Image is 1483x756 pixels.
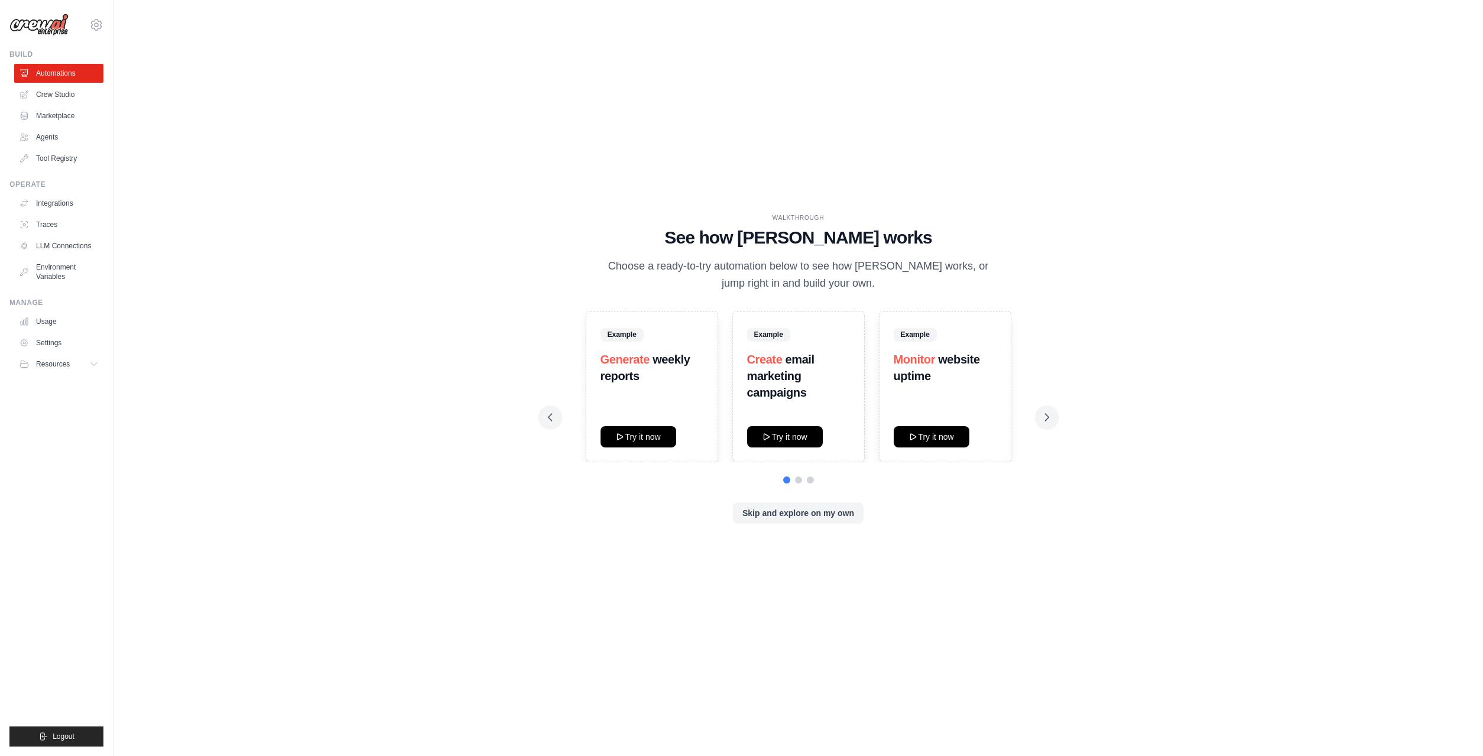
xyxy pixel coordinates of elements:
a: Integrations [14,194,103,213]
span: Resources [36,359,70,369]
a: Automations [14,64,103,83]
button: Skip and explore on my own [733,502,864,524]
button: Try it now [894,426,969,447]
button: Resources [14,355,103,374]
span: Example [894,328,937,341]
a: LLM Connections [14,236,103,255]
span: Generate [601,353,650,366]
a: Tool Registry [14,149,103,168]
h1: See how [PERSON_NAME] works [548,227,1049,248]
iframe: Chat Widget [1424,699,1483,756]
p: Choose a ready-to-try automation below to see how [PERSON_NAME] works, or jump right in and build... [600,258,997,293]
a: Usage [14,312,103,331]
a: Traces [14,215,103,234]
button: Try it now [747,426,823,447]
button: Try it now [601,426,676,447]
a: Settings [14,333,103,352]
a: Marketplace [14,106,103,125]
span: Monitor [894,353,936,366]
span: Logout [53,732,74,741]
span: Create [747,353,783,366]
div: Build [9,50,103,59]
button: Logout [9,726,103,747]
a: Crew Studio [14,85,103,104]
img: Logo [9,14,69,36]
span: Example [747,328,790,341]
div: WALKTHROUGH [548,213,1049,222]
strong: weekly reports [601,353,690,382]
div: Manage [9,298,103,307]
span: Example [601,328,644,341]
a: Agents [14,128,103,147]
a: Environment Variables [14,258,103,286]
strong: email marketing campaigns [747,353,814,399]
div: Operate [9,180,103,189]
